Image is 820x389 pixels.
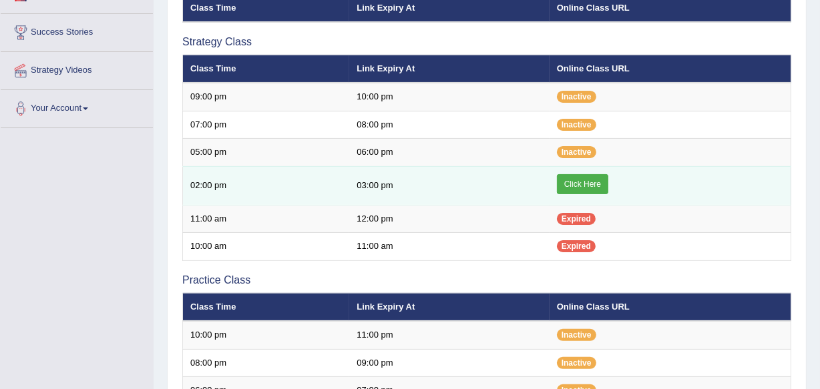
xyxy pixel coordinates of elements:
td: 11:00 am [183,205,350,233]
td: 05:00 pm [183,139,350,167]
td: 09:00 pm [349,349,549,377]
span: Inactive [557,357,596,369]
th: Online Class URL [550,55,791,83]
a: Your Account [1,90,153,123]
td: 10:00 pm [349,83,549,111]
th: Class Time [183,293,350,321]
th: Link Expiry At [349,293,549,321]
td: 02:00 pm [183,166,350,205]
td: 07:00 pm [183,111,350,139]
td: 08:00 pm [349,111,549,139]
td: 11:00 pm [349,321,549,349]
td: 03:00 pm [349,166,549,205]
td: 10:00 pm [183,321,350,349]
th: Link Expiry At [349,55,549,83]
a: Success Stories [1,14,153,47]
span: Inactive [557,119,596,131]
a: Strategy Videos [1,52,153,85]
th: Class Time [183,55,350,83]
h3: Strategy Class [182,36,791,48]
td: 06:00 pm [349,139,549,167]
span: Inactive [557,146,596,158]
span: Inactive [557,91,596,103]
td: 09:00 pm [183,83,350,111]
a: Click Here [557,174,608,194]
span: Expired [557,240,596,252]
th: Online Class URL [550,293,791,321]
td: 12:00 pm [349,205,549,233]
span: Expired [557,213,596,225]
h3: Practice Class [182,274,791,286]
td: 08:00 pm [183,349,350,377]
td: 10:00 am [183,233,350,261]
td: 11:00 am [349,233,549,261]
span: Inactive [557,329,596,341]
